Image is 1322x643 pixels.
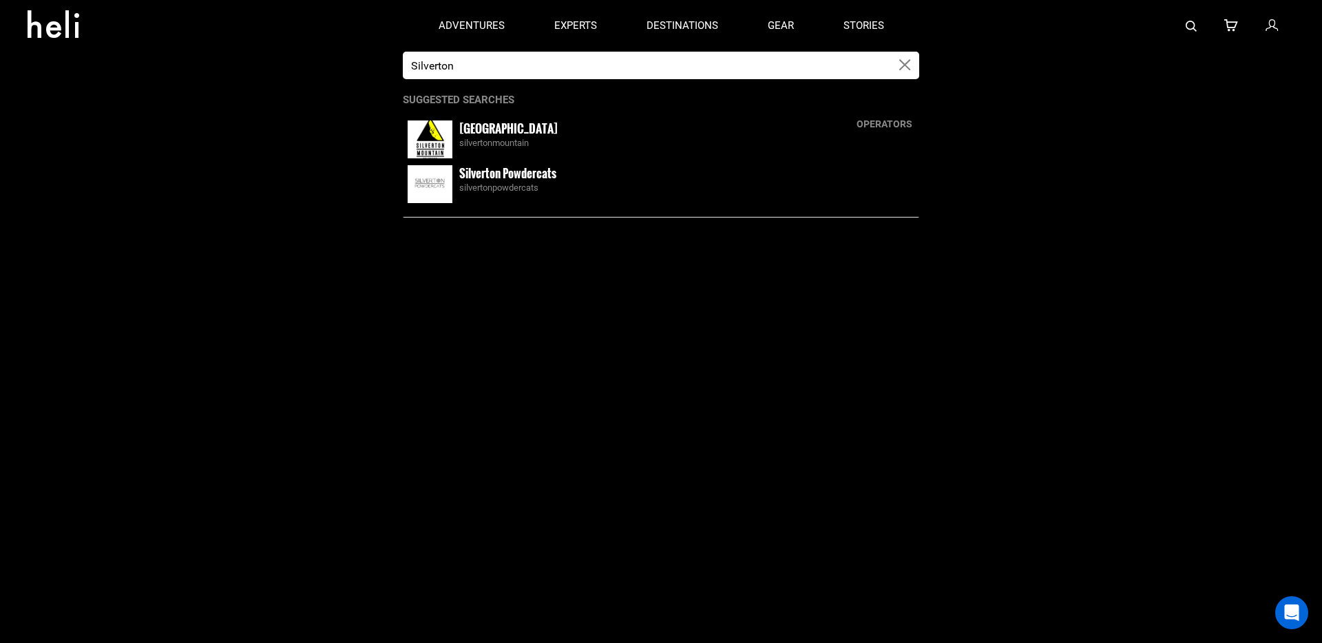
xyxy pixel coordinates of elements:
[647,19,718,33] p: destinations
[850,117,919,131] div: operators
[459,137,914,150] div: silvertonmountain
[403,52,891,79] input: Search by Sport, Trip or Operator
[408,165,452,203] img: images
[459,120,558,137] small: [GEOGRAPHIC_DATA]
[1186,21,1197,32] img: search-bar-icon.svg
[403,93,919,107] p: Suggested Searches
[459,182,914,195] div: silvertonpowdercats
[408,120,452,158] img: images
[1275,596,1308,629] div: Open Intercom Messenger
[439,19,505,33] p: adventures
[554,19,597,33] p: experts
[459,165,556,182] small: Silverton Powdercats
